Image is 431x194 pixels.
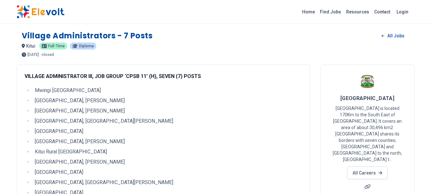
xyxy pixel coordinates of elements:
li: Mwingi [GEOGRAPHIC_DATA] [33,87,302,94]
li: [GEOGRAPHIC_DATA], [PERSON_NAME] [33,158,302,166]
a: All Jobs [376,31,409,41]
a: Contact [372,7,393,17]
li: [GEOGRAPHIC_DATA], [PERSON_NAME] [33,107,302,115]
p: [GEOGRAPHIC_DATA] is located 170Km to the South East of [GEOGRAPHIC_DATA]. It covers an area of a... [328,105,407,163]
span: [GEOGRAPHIC_DATA] [340,95,395,101]
span: [DATE] [27,53,39,57]
img: Kitui County [360,73,375,89]
li: [GEOGRAPHIC_DATA] [33,168,302,176]
strong: VILLAGE ADMINISTRATOR III, JOB GROUP ‘CPSB 11’ (H), SEVEN (7) POSTS [25,73,201,79]
li: [GEOGRAPHIC_DATA], [PERSON_NAME] [33,97,302,105]
span: Full-time [48,44,65,48]
span: Diploma [79,44,94,48]
img: Elevolt [17,5,64,19]
a: All Careers [347,167,388,179]
li: Kitui Rural [GEOGRAPHIC_DATA] [33,148,302,156]
a: Find Jobs [317,7,344,17]
h1: Village Administrators - 7 Posts [22,31,153,41]
li: [GEOGRAPHIC_DATA], [PERSON_NAME] [33,138,302,145]
a: Home [300,7,317,17]
span: kitui [26,43,35,49]
a: Login [393,5,412,18]
p: - closed [40,53,54,57]
li: [GEOGRAPHIC_DATA] [33,128,302,135]
a: Resources [344,7,372,17]
li: [GEOGRAPHIC_DATA], [GEOGRAPHIC_DATA][PERSON_NAME] [33,179,302,186]
li: [GEOGRAPHIC_DATA], [GEOGRAPHIC_DATA][PERSON_NAME] [33,117,302,125]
